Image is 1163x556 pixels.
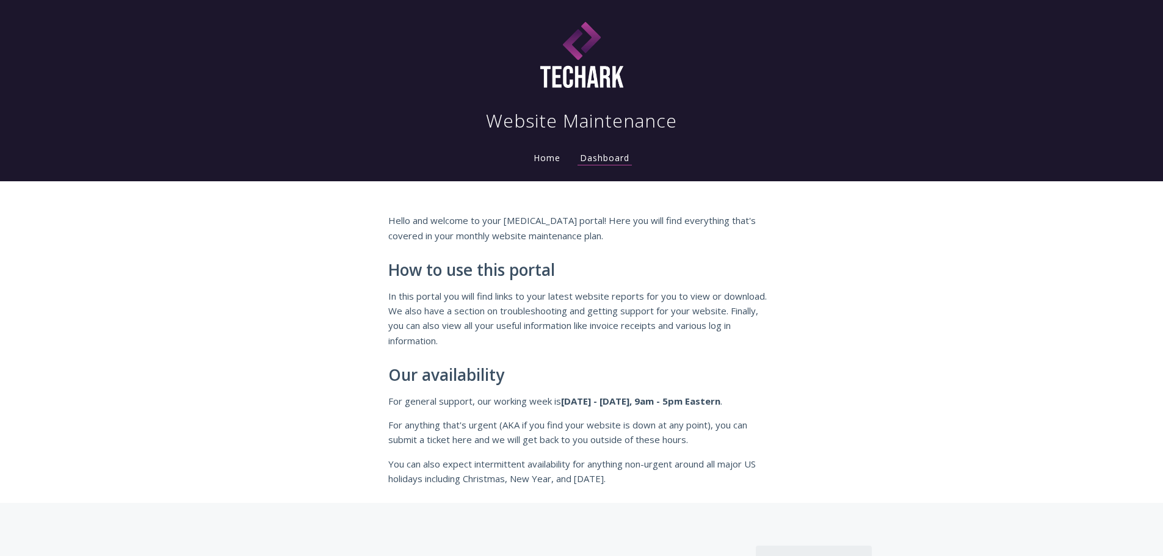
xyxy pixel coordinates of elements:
[388,394,775,408] p: For general support, our working week is .
[561,395,720,407] strong: [DATE] - [DATE], 9am - 5pm Eastern
[388,261,775,280] h2: How to use this portal
[388,417,775,447] p: For anything that's urgent (AKA if you find your website is down at any point), you can submit a ...
[578,152,632,165] a: Dashboard
[531,152,563,164] a: Home
[388,289,775,348] p: In this portal you will find links to your latest website reports for you to view or download. We...
[388,213,775,243] p: Hello and welcome to your [MEDICAL_DATA] portal! Here you will find everything that's covered in ...
[388,457,775,486] p: You can also expect intermittent availability for anything non-urgent around all major US holiday...
[388,366,775,385] h2: Our availability
[486,109,677,133] h1: Website Maintenance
